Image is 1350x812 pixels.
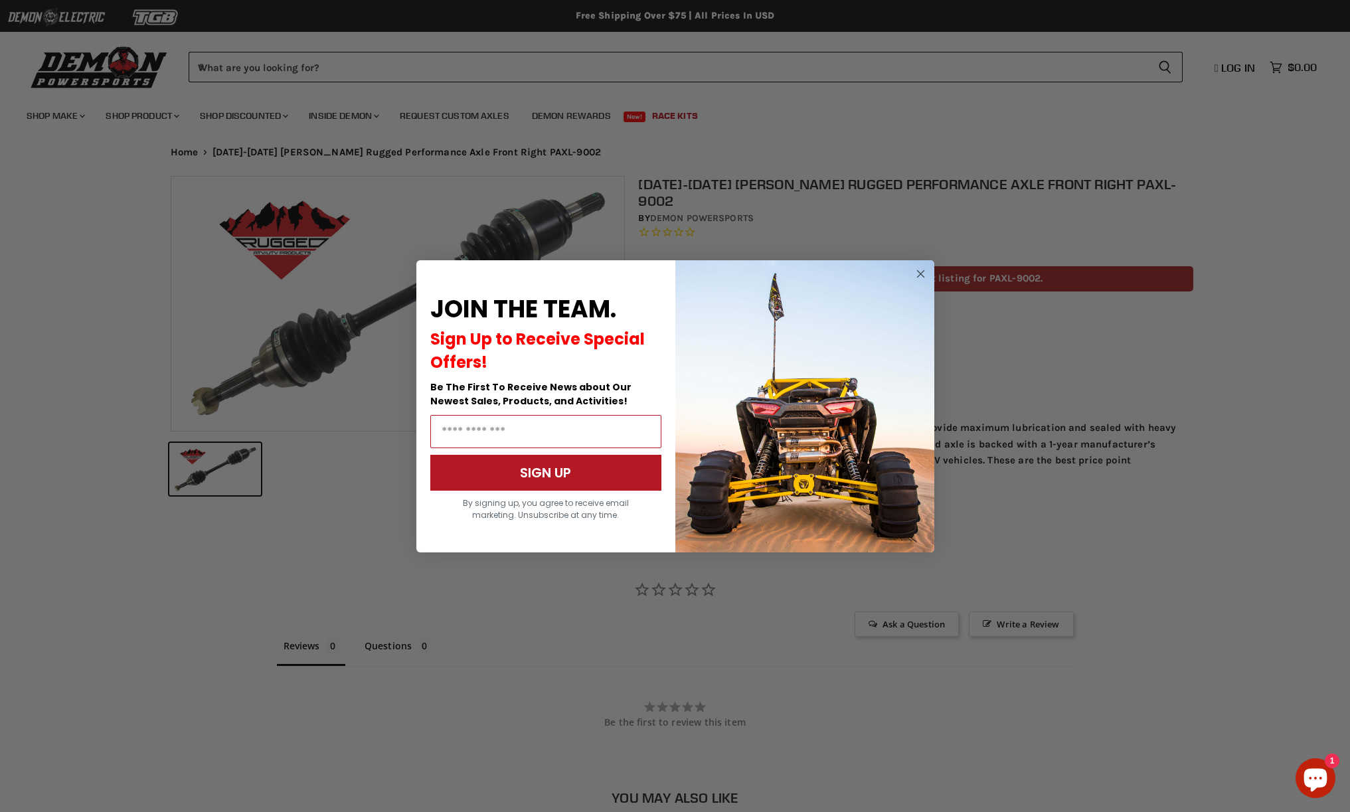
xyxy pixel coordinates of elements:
[430,292,616,326] span: JOIN THE TEAM.
[430,455,661,491] button: SIGN UP
[675,260,934,552] img: a9095488-b6e7-41ba-879d-588abfab540b.jpeg
[463,497,629,521] span: By signing up, you agree to receive email marketing. Unsubscribe at any time.
[430,415,661,448] input: Email Address
[912,266,929,282] button: Close dialog
[430,380,632,408] span: Be The First To Receive News about Our Newest Sales, Products, and Activities!
[1292,758,1339,801] inbox-online-store-chat: Shopify online store chat
[430,328,645,373] span: Sign Up to Receive Special Offers!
